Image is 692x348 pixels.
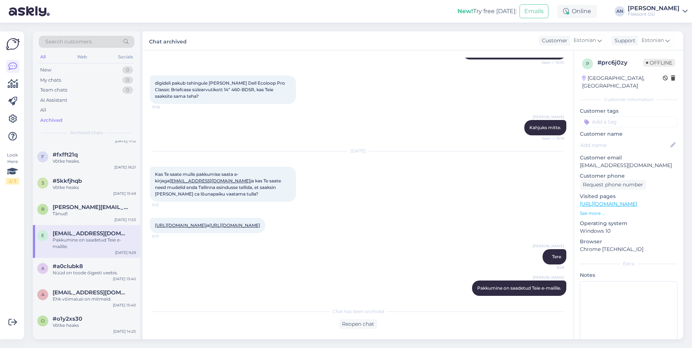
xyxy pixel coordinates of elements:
[580,116,677,127] input: Add a tag
[339,319,377,329] div: Reopen chat
[152,233,179,239] span: 0:13
[40,117,62,124] div: Archived
[580,245,677,253] p: Chrome [TECHNICAL_ID]
[53,316,82,322] span: #o1y2xs30
[533,243,564,249] span: [PERSON_NAME]
[615,6,625,16] div: AN
[533,275,564,280] span: [PERSON_NAME]
[580,271,677,279] p: Notes
[114,165,136,170] div: [DATE] 16:21
[115,138,136,144] div: [DATE] 11:12
[113,276,136,282] div: [DATE] 13:40
[53,158,136,165] div: Võtke heaks.
[580,210,677,217] p: See more ...
[580,107,677,115] p: Customer tags
[53,237,136,250] div: Pakkumine on saadetud Teie e-mailile.
[155,80,286,99] span: digideli pakub tehingule [PERSON_NAME] Dell Ecoloop Pro Classic Briefcase sülearvutikott 14” 460-...
[53,322,136,329] div: Võtke heaks
[580,180,646,190] div: Request phone number
[53,230,129,237] span: epp.kikas@gmail.com
[76,52,88,62] div: Web
[152,202,179,208] span: 0:12
[155,223,260,228] span: ja
[40,107,46,114] div: All
[53,270,136,276] div: Nüüd on toode õigesti veebis.
[42,180,44,186] span: 5
[537,296,564,302] span: 9:29
[332,308,384,315] span: Chat has been archived
[41,233,44,238] span: e
[40,66,51,74] div: New
[155,171,282,197] span: Kas Te saate mulle pakkumise saata e-kirjaga ja kas Te saate need mudelid enda Tallinna esindusse...
[45,38,92,46] span: Search customers
[529,125,561,130] span: Kahjuks mitte.
[539,37,567,45] div: Customer
[580,220,677,227] p: Operating system
[580,130,677,138] p: Customer name
[6,152,19,185] div: Look Here
[457,8,473,15] b: New!
[170,178,250,183] a: [EMAIL_ADDRESS][DOMAIN_NAME]
[552,254,561,259] span: Tere
[53,210,136,217] div: Tänud!
[39,52,47,62] div: All
[628,5,688,17] a: [PERSON_NAME]Fleksont OÜ
[53,204,129,210] span: romel.sprenk@swenergia.ee
[628,11,680,17] div: Fleksont OÜ
[557,5,597,18] div: Online
[41,318,45,324] span: o
[6,178,19,185] div: 2 / 3
[149,36,187,46] label: Chat archived
[537,136,564,141] span: Seen ✓ 15:19
[155,223,206,228] a: [URL][DOMAIN_NAME]
[457,7,517,16] div: Try free [DATE]:
[580,260,677,267] div: Extra
[477,285,561,291] span: Pakkumine on saadetud Teie e-mailile.
[113,191,136,196] div: [DATE] 15:49
[586,61,589,66] span: p
[40,86,67,94] div: Team chats
[53,184,136,191] div: Võtke heaks
[580,172,677,180] p: Customer phone
[643,59,675,67] span: Offline
[580,154,677,162] p: Customer email
[70,129,103,136] span: Archived chats
[150,148,566,154] div: [DATE]
[209,223,260,228] a: [URL][DOMAIN_NAME]
[40,97,67,104] div: AI Assistant
[53,289,129,296] span: ats@hummuli.ee
[113,329,136,334] div: [DATE] 14:25
[117,52,134,62] div: Socials
[41,266,45,271] span: a
[574,36,596,45] span: Estonian
[580,193,677,200] p: Visited pages
[520,4,548,18] button: Emails
[642,36,664,45] span: Estonian
[53,263,83,270] span: #a0clubk8
[53,178,82,184] span: #5kkfjhqb
[113,302,136,308] div: [DATE] 15:40
[580,141,669,149] input: Add name
[41,292,45,297] span: a
[537,60,564,65] span: Seen ✓ 15:10
[115,250,136,255] div: [DATE] 9:29
[40,77,61,84] div: My chats
[582,74,663,90] div: [GEOGRAPHIC_DATA], [GEOGRAPHIC_DATA]
[597,58,643,67] div: # prc6j0zy
[580,201,637,207] a: [URL][DOMAIN_NAME]
[152,104,179,110] span: 15:16
[6,37,20,51] img: Askly Logo
[122,86,133,94] div: 0
[53,296,136,302] div: Ehk võimalusi on mitmeid.
[628,5,680,11] div: [PERSON_NAME]
[533,114,564,120] span: [PERSON_NAME]
[612,37,635,45] div: Support
[122,77,133,84] div: 0
[580,96,677,103] div: Customer information
[53,151,78,158] span: #fxfft21q
[580,162,677,169] p: [EMAIL_ADDRESS][DOMAIN_NAME]
[537,265,564,270] span: 9:29
[41,154,44,159] span: f
[122,66,133,74] div: 0
[41,206,45,212] span: r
